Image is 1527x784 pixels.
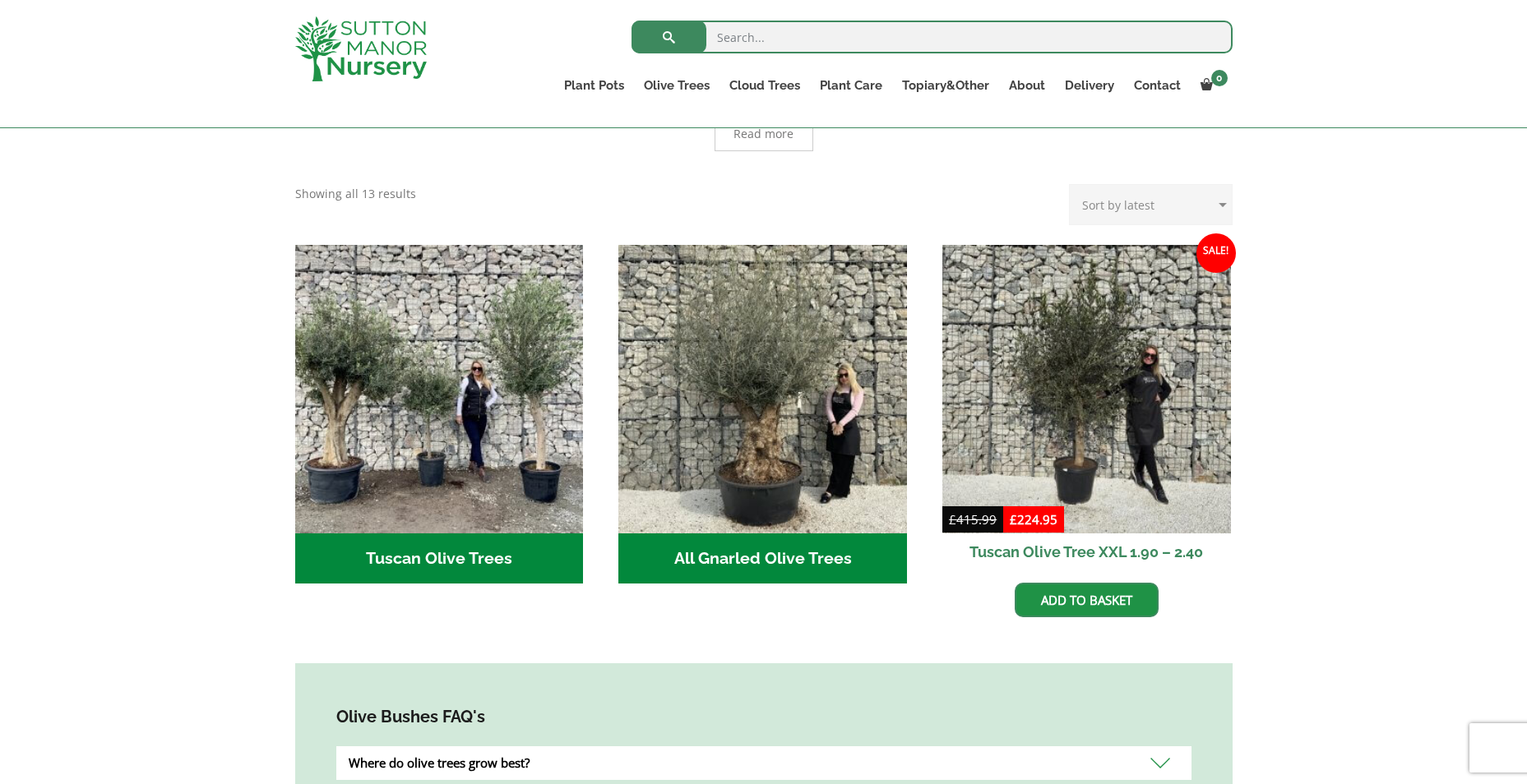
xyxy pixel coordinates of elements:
[942,245,1231,570] a: Sale! Tuscan Olive Tree XXL 1.90 – 2.40
[949,511,956,528] span: £
[336,746,1192,780] div: Where do olive trees grow best?
[733,128,794,140] span: Read more
[295,245,584,583] a: Visit product category Tuscan Olive Trees
[1196,233,1236,273] span: Sale!
[336,704,1192,730] h4: Olive Bushes FAQ's
[632,21,1233,53] input: Search...
[1015,583,1159,617] a: Add to basket: “Tuscan Olive Tree XXL 1.90 - 2.40”
[1069,184,1233,225] select: Shop order
[1010,511,1057,528] bdi: 224.95
[720,74,810,97] a: Cloud Trees
[634,74,720,97] a: Olive Trees
[295,245,584,533] img: Tuscan Olive Trees
[942,533,1231,570] h2: Tuscan Olive Tree XXL 1.90 – 2.40
[618,245,907,533] img: All Gnarled Olive Trees
[618,533,907,584] h2: All Gnarled Olive Trees
[618,245,907,583] a: Visit product category All Gnarled Olive Trees
[999,74,1055,97] a: About
[942,245,1231,533] img: Tuscan Olive Tree XXL 1.90 - 2.40
[295,184,416,204] p: Showing all 13 results
[295,533,584,584] h2: Tuscan Olive Trees
[892,74,999,97] a: Topiary&Other
[1191,74,1233,97] a: 0
[554,74,634,97] a: Plant Pots
[949,511,997,528] bdi: 415.99
[1211,70,1228,86] span: 0
[1055,74,1124,97] a: Delivery
[295,16,427,81] img: logo
[1124,74,1191,97] a: Contact
[810,74,892,97] a: Plant Care
[1010,511,1017,528] span: £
